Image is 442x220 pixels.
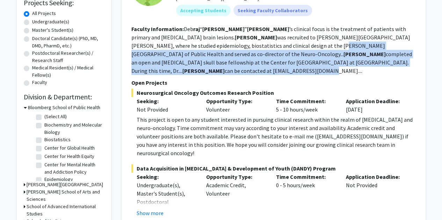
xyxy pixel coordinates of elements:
[137,209,164,217] button: Show more
[346,173,405,181] p: Application Deadline:
[137,105,196,114] div: Not Provided
[276,97,335,105] p: Time Commitment:
[201,97,271,114] div: Volunteer
[27,181,103,188] h3: [PERSON_NAME][GEOGRAPHIC_DATA]
[32,64,104,79] label: Medical Resident(s) / Medical Fellow(s)
[32,18,69,25] label: Undergraduate(s)
[271,97,341,114] div: 5 - 10 hours/week
[182,67,225,74] b: [PERSON_NAME]
[271,173,341,217] div: 0 - 5 hours/week
[5,189,30,215] iframe: Chat
[32,50,104,64] label: Postdoctoral Researcher(s) / Research Staff
[44,121,102,136] label: Biochemistry and Molecular Biology
[193,25,200,32] b: raj
[24,93,104,101] h2: Division & Department:
[201,173,271,217] div: Academic Credit, Volunteer
[131,78,416,87] p: Open Projects
[32,35,104,50] label: Doctoral Candidate(s) (PhD, MD, DMD, PharmD, etc.)
[44,136,71,143] label: Biostatistics
[202,25,245,32] b: [PERSON_NAME]
[341,173,411,217] div: Not Provided
[44,176,73,183] label: Epidemiology
[131,25,412,74] fg-read-more: Deb “ ” ’s clinical focus is the treatment of patients with primary and [MEDICAL_DATA] brain lesi...
[206,173,266,181] p: Opportunity Type:
[137,173,196,181] p: Seeking:
[137,97,196,105] p: Seeking:
[44,153,94,160] label: Center for Health Equity
[131,25,184,32] b: Faculty Information:
[44,161,102,176] label: Center for Mental Health and Addiction Policy
[137,115,416,157] div: This project is open to any student interested in pursuing clinical research within the realm of ...
[32,79,47,86] label: Faculty
[276,173,335,181] p: Time Commitment:
[131,89,416,97] span: Neurosurgical Oncology Outcomes Research Position
[341,97,411,114] div: [DATE]
[343,51,386,58] b: [PERSON_NAME]
[32,26,73,34] label: Master's Student(s)
[206,97,266,105] p: Opportunity Type:
[44,144,95,152] label: Center for Global Health
[28,104,100,111] h3: Bloomberg School of Public Health
[176,5,231,16] mat-chip: Accepting Students
[27,203,104,218] h3: School of Advanced International Studies
[235,34,277,41] b: [PERSON_NAME]
[247,25,289,32] b: [PERSON_NAME]
[131,164,416,173] span: Data Acquisition in [MEDICAL_DATA] & Development of Youth (DANDY) Program
[346,97,405,105] p: Application Deadline:
[32,10,56,17] label: All Projects
[44,113,67,120] label: (Select All)
[233,5,312,16] mat-chip: Seeking Faculty Collaborators
[27,188,104,203] h3: [PERSON_NAME] School of Arts and Sciences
